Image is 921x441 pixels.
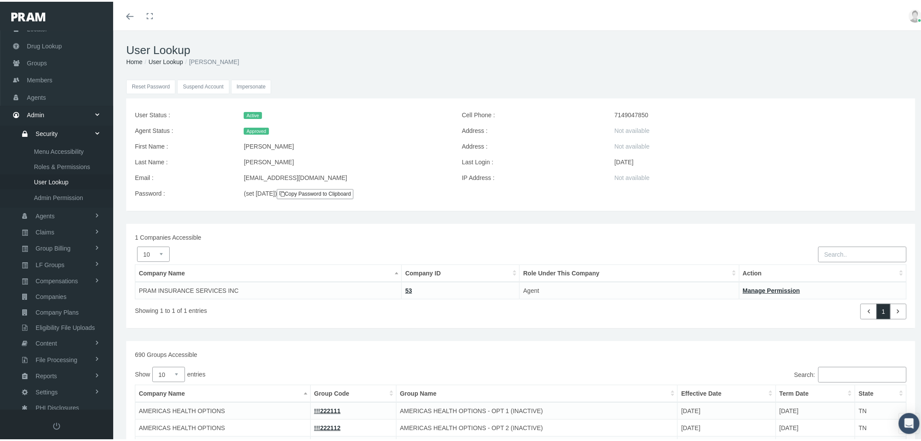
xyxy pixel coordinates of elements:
[397,400,678,418] td: AMERICAS HEALTH OPTIONS - OPT 1 (INACTIVE)
[34,173,68,188] span: User Lookup
[36,319,95,333] span: Eligibility File Uploads
[615,141,650,148] span: Not available
[36,223,54,238] span: Claims
[36,351,77,366] span: File Processing
[314,423,341,430] a: !!!222112
[310,383,396,400] th: Group Code: activate to sort column ascending
[455,137,608,153] label: Address :
[148,57,183,64] a: User Lookup
[36,125,58,139] span: Security
[237,137,455,153] div: [PERSON_NAME]
[455,105,608,121] label: Cell Phone :
[776,383,855,400] th: Term Date: activate to sort column ascending
[776,417,855,434] td: [DATE]
[36,239,71,254] span: Group Billing
[678,400,776,418] td: [DATE]
[36,334,57,349] span: Content
[405,285,412,292] a: 53
[855,417,907,434] td: TN
[877,302,891,318] a: 1
[27,53,47,70] span: Groups
[11,11,45,20] img: PRAM_20_x_78.png
[237,184,373,200] div: (set [DATE])
[314,406,341,413] a: !!!222111
[608,153,913,168] div: [DATE]
[615,173,650,180] span: Not available
[36,303,79,318] span: Company Plans
[818,365,907,381] input: Search:
[135,280,402,298] td: PRAM INSURANCE SERVICES INC
[27,88,46,104] span: Agents
[36,256,64,271] span: LF Groups
[237,168,455,184] div: [EMAIL_ADDRESS][DOMAIN_NAME]
[128,137,237,153] label: First Name :
[128,153,237,168] label: Last Name :
[183,55,239,65] li: [PERSON_NAME]
[855,383,907,400] th: State: activate to sort column ascending
[36,399,79,414] span: PHI Disclosures
[455,168,608,184] label: IP Address :
[776,400,855,418] td: [DATE]
[231,78,272,92] input: Impersonate
[152,365,185,380] select: Showentries
[36,367,57,382] span: Reports
[237,153,455,168] div: [PERSON_NAME]
[135,383,311,400] th: Company Name: activate to sort column descending
[899,411,920,432] div: Open Intercom Messenger
[34,189,83,204] span: Admin Permission
[743,285,800,292] a: Manage Permission
[818,245,907,261] input: Search..
[135,263,402,280] th: Company Name: activate to sort column descending
[126,78,175,92] button: Reset Password
[36,207,55,222] span: Agents
[615,126,650,132] span: Not available
[128,184,237,200] label: Password :
[128,105,237,121] label: User Status :
[739,263,906,280] th: Action: activate to sort column ascending
[244,126,269,133] span: Approved
[397,383,678,400] th: Group Name: activate to sort column ascending
[244,110,262,117] span: Active
[135,365,521,380] label: Show entries
[128,121,237,137] label: Agent Status :
[520,280,739,298] td: Agent
[126,42,915,55] h1: User Lookup
[128,231,913,241] div: 1 Companies Accessible
[135,400,311,418] td: AMERICAS HEALTH OPTIONS
[34,158,90,173] span: Roles & Permissions
[455,153,608,168] label: Last Login :
[397,417,678,434] td: AMERICAS HEALTH OPTIONS - OPT 2 (INACTIVE)
[608,105,913,121] div: 7149047850
[855,400,907,418] td: TN
[135,417,311,434] td: AMERICAS HEALTH OPTIONS
[521,365,907,381] label: Search:
[27,105,44,122] span: Admin
[177,78,229,92] button: Suspend Account
[36,272,78,287] span: Compensations
[678,383,776,400] th: Effective Date: activate to sort column ascending
[520,263,739,280] th: Role Under This Company: activate to sort column ascending
[27,36,62,53] span: Drug Lookup
[34,142,84,157] span: Menu Accessibility
[402,263,520,280] th: Company ID: activate to sort column ascending
[277,187,353,197] a: Copy Password to Clipboard
[455,121,608,137] label: Address :
[126,57,142,64] a: Home
[128,168,237,184] label: Email :
[135,348,197,358] label: 690 Groups Accessible
[27,70,52,87] span: Members
[36,288,67,302] span: Companies
[678,417,776,434] td: [DATE]
[36,383,58,398] span: Settings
